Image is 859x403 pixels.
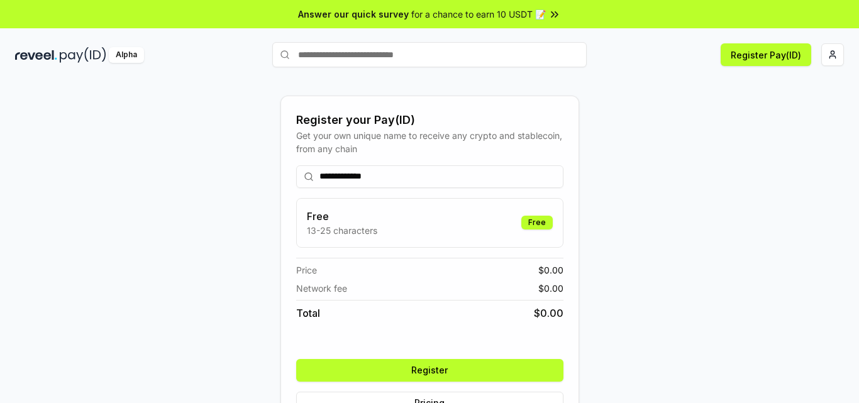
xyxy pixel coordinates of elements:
span: $ 0.00 [538,263,563,277]
h3: Free [307,209,377,224]
img: pay_id [60,47,106,63]
span: $ 0.00 [534,306,563,321]
span: for a chance to earn 10 USDT 📝 [411,8,546,21]
button: Register Pay(ID) [721,43,811,66]
img: reveel_dark [15,47,57,63]
div: Free [521,216,553,229]
p: 13-25 characters [307,224,377,237]
span: Network fee [296,282,347,295]
span: Price [296,263,317,277]
span: $ 0.00 [538,282,563,295]
button: Register [296,359,563,382]
div: Register your Pay(ID) [296,111,563,129]
div: Get your own unique name to receive any crypto and stablecoin, from any chain [296,129,563,155]
span: Total [296,306,320,321]
div: Alpha [109,47,144,63]
span: Answer our quick survey [298,8,409,21]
